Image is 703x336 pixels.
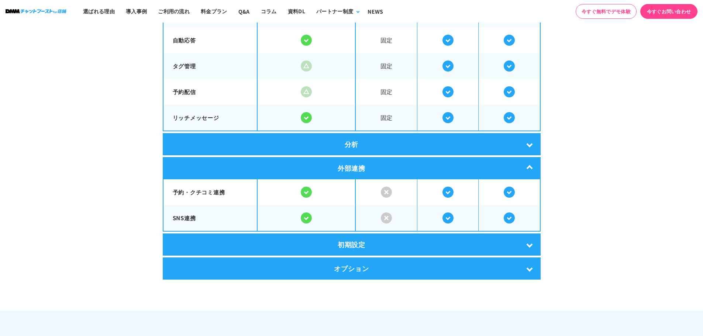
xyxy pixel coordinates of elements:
[163,157,541,179] div: 外部連携
[640,4,697,19] a: 今すぐお問い合わせ
[6,9,66,13] img: ロゴ
[356,105,417,129] span: 固定
[356,54,417,78] span: 固定
[163,133,541,155] div: 分析
[576,4,637,19] a: 今すぐ無料でデモ体験
[163,233,541,256] div: 初期設定
[356,28,417,52] span: 固定
[173,62,248,70] p: タグ管理
[173,188,248,197] p: 予約・クチコミ連携
[163,257,541,280] div: オプション
[173,88,248,96] p: 予約配信
[356,80,417,104] span: 固定
[173,114,248,122] p: リッチメッセージ
[316,7,353,15] div: パートナー制度
[173,36,248,45] p: 自動応答
[173,214,248,222] p: SNS連携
